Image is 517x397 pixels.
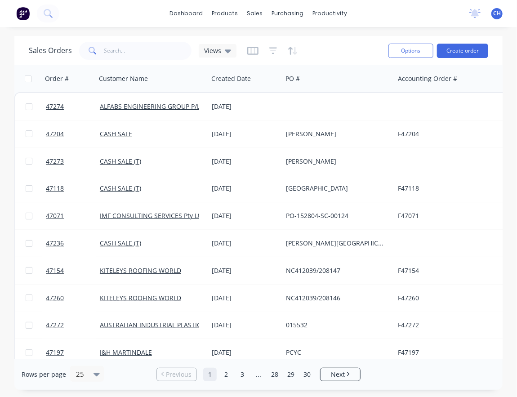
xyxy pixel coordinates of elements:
[212,129,279,138] div: [DATE]
[203,368,217,381] a: Page 1 is your current page
[46,294,64,303] span: 47260
[104,42,192,60] input: Search...
[437,44,488,58] button: Create order
[212,157,279,166] div: [DATE]
[212,239,279,248] div: [DATE]
[286,321,386,330] div: 015532
[212,266,279,275] div: [DATE]
[398,184,498,193] div: F47118
[308,7,352,20] div: productivity
[286,211,386,220] div: PO-152804-SC-00124
[388,44,433,58] button: Options
[398,266,498,275] div: F47154
[243,7,267,20] div: sales
[46,129,64,138] span: 47204
[212,294,279,303] div: [DATE]
[212,102,279,111] div: [DATE]
[267,7,308,20] div: purchasing
[46,230,100,257] a: 47236
[286,294,386,303] div: NC412039/208146
[284,368,298,381] a: Page 29
[45,74,69,83] div: Order #
[398,321,498,330] div: F47272
[100,239,141,247] a: CASH SALE (T)
[398,211,498,220] div: F47071
[212,184,279,193] div: [DATE]
[286,157,386,166] div: [PERSON_NAME]
[46,348,64,357] span: 47197
[46,157,64,166] span: 47273
[212,211,279,220] div: [DATE]
[46,339,100,366] a: 47197
[212,321,279,330] div: [DATE]
[204,46,221,55] span: Views
[100,321,205,329] a: AUSTRALIAN INDUSTRIAL PLASTICS
[211,74,251,83] div: Created Date
[100,348,152,357] a: J&H MARTINDALE
[46,266,64,275] span: 47154
[46,102,64,111] span: 47274
[22,370,66,379] span: Rows per page
[46,285,100,312] a: 47260
[331,370,345,379] span: Next
[46,202,100,229] a: 47071
[286,184,386,193] div: [GEOGRAPHIC_DATA]
[153,368,364,381] ul: Pagination
[46,120,100,147] a: 47204
[46,239,64,248] span: 47236
[100,211,204,220] a: IMF CONSULTING SERVICES Pty Ltd
[493,9,501,18] span: CH
[46,184,64,193] span: 47118
[286,266,386,275] div: NC412039/208147
[46,93,100,120] a: 47274
[165,7,208,20] a: dashboard
[219,368,233,381] a: Page 2
[46,312,100,339] a: 47272
[252,368,265,381] a: Jump forward
[46,148,100,175] a: 47273
[46,175,100,202] a: 47118
[300,368,314,381] a: Page 30
[236,368,249,381] a: Page 3
[46,211,64,220] span: 47071
[16,7,30,20] img: Factory
[398,129,498,138] div: F47204
[166,370,192,379] span: Previous
[286,239,386,248] div: [PERSON_NAME][GEOGRAPHIC_DATA]
[285,74,300,83] div: PO #
[46,257,100,284] a: 47154
[29,46,72,55] h1: Sales Orders
[321,370,360,379] a: Next page
[99,74,148,83] div: Customer Name
[398,294,498,303] div: F47260
[212,348,279,357] div: [DATE]
[398,74,457,83] div: Accounting Order #
[286,129,386,138] div: [PERSON_NAME]
[100,129,132,138] a: CASH SALE
[46,321,64,330] span: 47272
[286,348,386,357] div: PCYC
[208,7,243,20] div: products
[398,348,498,357] div: F47197
[100,184,141,192] a: CASH SALE (T)
[100,266,181,275] a: KITELEYS ROOFING WORLD
[100,294,181,302] a: KITELEYS ROOFING WORLD
[157,370,196,379] a: Previous page
[100,157,141,165] a: CASH SALE (T)
[100,102,200,111] a: ALFABS ENGINEERING GROUP P/L
[268,368,281,381] a: Page 28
